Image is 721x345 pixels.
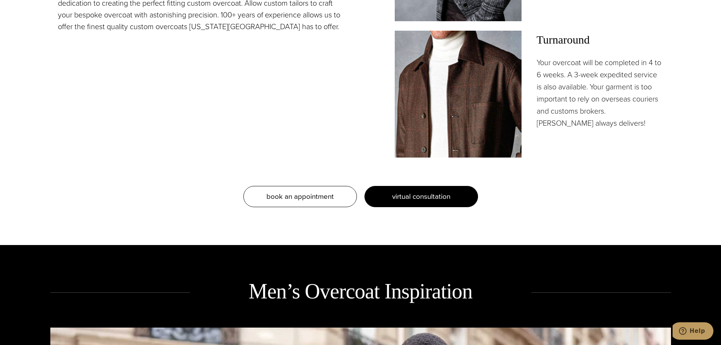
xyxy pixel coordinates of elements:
p: Your overcoat will be completed in 4 to 6 weeks. A 3-week expedited service is also available. Yo... [537,56,663,129]
img: Brown custom casual overcoat. [395,31,522,158]
span: Turnaround [537,31,663,49]
span: virtual consultation [392,191,450,202]
h2: Men’s Overcoat Inspiration [190,278,531,305]
a: virtual consultation [364,186,478,207]
a: book an appointment [243,186,357,207]
span: book an appointment [266,191,334,202]
iframe: Opens a widget where you can chat to one of our agents [673,322,713,341]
